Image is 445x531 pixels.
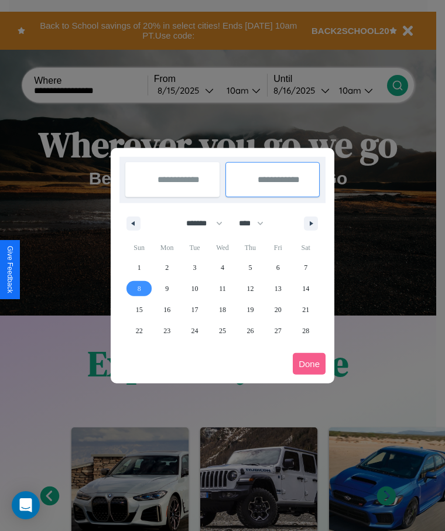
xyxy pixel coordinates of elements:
[193,257,197,278] span: 3
[292,320,320,341] button: 28
[181,238,208,257] span: Tue
[181,299,208,320] button: 17
[125,238,153,257] span: Sun
[264,278,292,299] button: 13
[163,320,170,341] span: 23
[181,278,208,299] button: 10
[153,257,180,278] button: 2
[208,299,236,320] button: 18
[125,257,153,278] button: 1
[153,299,180,320] button: 16
[237,278,264,299] button: 12
[304,257,307,278] span: 7
[264,320,292,341] button: 27
[219,320,226,341] span: 25
[302,299,309,320] span: 21
[275,320,282,341] span: 27
[221,257,224,278] span: 4
[292,257,320,278] button: 7
[12,491,40,519] div: Open Intercom Messenger
[138,278,141,299] span: 8
[125,299,153,320] button: 15
[302,320,309,341] span: 28
[191,278,198,299] span: 10
[237,320,264,341] button: 26
[125,278,153,299] button: 8
[136,320,143,341] span: 22
[302,278,309,299] span: 14
[248,257,252,278] span: 5
[292,299,320,320] button: 21
[165,257,169,278] span: 2
[153,238,180,257] span: Mon
[247,299,254,320] span: 19
[208,278,236,299] button: 11
[6,246,14,293] div: Give Feedback
[163,299,170,320] span: 16
[165,278,169,299] span: 9
[153,278,180,299] button: 9
[276,257,280,278] span: 6
[153,320,180,341] button: 23
[219,299,226,320] span: 18
[264,257,292,278] button: 6
[275,299,282,320] span: 20
[191,320,198,341] span: 24
[293,353,326,375] button: Done
[275,278,282,299] span: 13
[292,278,320,299] button: 14
[237,257,264,278] button: 5
[191,299,198,320] span: 17
[264,238,292,257] span: Fri
[181,320,208,341] button: 24
[264,299,292,320] button: 20
[208,257,236,278] button: 4
[208,238,236,257] span: Wed
[138,257,141,278] span: 1
[237,238,264,257] span: Thu
[292,238,320,257] span: Sat
[237,299,264,320] button: 19
[219,278,226,299] span: 11
[125,320,153,341] button: 22
[247,278,254,299] span: 12
[181,257,208,278] button: 3
[208,320,236,341] button: 25
[136,299,143,320] span: 15
[247,320,254,341] span: 26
